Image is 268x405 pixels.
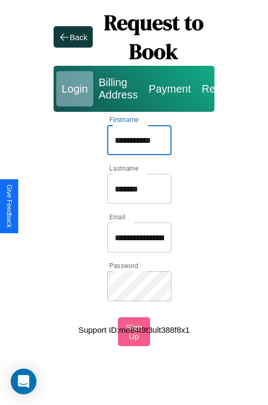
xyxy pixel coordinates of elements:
div: Open Intercom Messenger [11,369,36,394]
div: Payment [143,71,196,106]
button: Back [54,26,93,48]
div: Login [56,71,93,106]
p: Support ID: me84t9t3ult388f8x1 [78,323,190,337]
div: Review [196,71,242,106]
label: Lastname [109,164,138,173]
h1: Request to Book [93,8,214,66]
div: Give Feedback [5,185,13,228]
label: Email [109,212,126,221]
label: Firstname [109,115,138,124]
div: Back [70,33,87,42]
div: Billing Address [93,71,143,106]
label: Password [109,261,138,270]
button: Sign Up [118,317,150,346]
